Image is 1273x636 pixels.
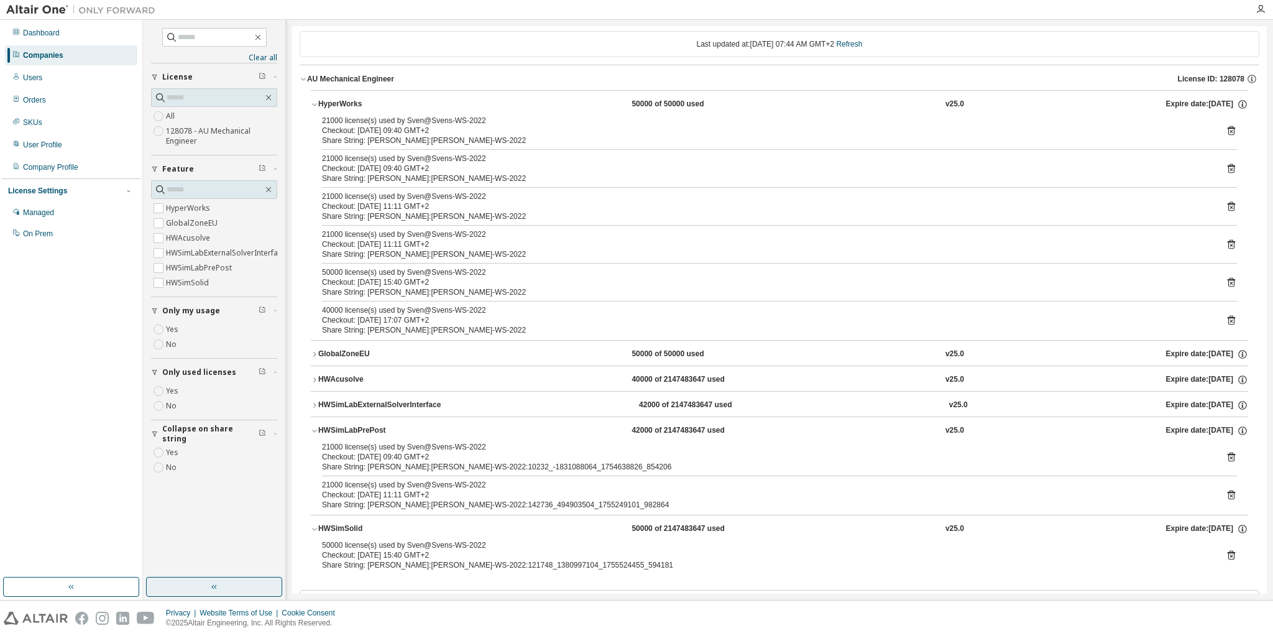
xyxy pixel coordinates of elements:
div: Share String: [PERSON_NAME]:[PERSON_NAME]-WS-2022 [322,136,1207,145]
span: Clear filter [259,72,266,82]
button: GlobalZoneEU50000 of 50000 usedv25.0Expire date:[DATE] [311,341,1248,368]
div: Companies [23,50,63,60]
div: Website Terms of Use [200,608,282,618]
span: Clear filter [259,429,266,439]
div: HWAcusolve [318,374,430,385]
div: v25.0 [945,374,964,385]
div: Expire date: [DATE] [1165,425,1248,436]
div: 42000 of 2147483647 used [639,400,751,411]
div: Orders [23,95,46,105]
div: 21000 license(s) used by Sven@Svens-WS-2022 [322,154,1207,164]
img: altair_logo.svg [4,612,68,625]
div: 21000 license(s) used by Sven@Svens-WS-2022 [322,480,1207,490]
div: Expire date: [DATE] [1166,400,1248,411]
button: HWAcusolve40000 of 2147483647 usedv25.0Expire date:[DATE] [311,366,1248,394]
div: 50000 license(s) used by Sven@Svens-WS-2022 [322,267,1207,277]
div: Checkout: [DATE] 17:07 GMT+2 [322,315,1207,325]
div: 21000 license(s) used by Sven@Svens-WS-2022 [322,229,1207,239]
div: HWSimLabPrePost [318,425,430,436]
a: Clear all [151,53,277,63]
div: AU Mechanical Engineer [307,74,394,84]
a: Refresh [836,40,862,48]
div: Cookie Consent [282,608,342,618]
div: Checkout: [DATE] 15:40 GMT+2 [322,277,1207,287]
div: GlobalZoneEU [318,349,430,360]
span: Clear filter [259,367,266,377]
div: 40000 of 2147483647 used [632,374,743,385]
div: Share String: [PERSON_NAME]:[PERSON_NAME]-WS-2022 [322,287,1207,297]
div: Share String: [PERSON_NAME]:[PERSON_NAME]-WS-2022:142736_494903504_1755249101_982864 [322,500,1207,510]
div: 40000 license(s) used by Sven@Svens-WS-2022 [322,305,1207,315]
label: HWSimLabPrePost [166,260,234,275]
span: Clear filter [259,164,266,174]
div: Expire date: [DATE] [1165,523,1248,535]
label: HyperWorks [166,201,213,216]
img: instagram.svg [96,612,109,625]
div: Share String: [PERSON_NAME]:[PERSON_NAME]-WS-2022:121748_1380997104_1755524455_594181 [322,560,1207,570]
div: Checkout: [DATE] 11:11 GMT+2 [322,239,1207,249]
button: Feature [151,155,277,183]
span: Collapse on share string [162,424,259,444]
label: Yes [166,322,181,337]
div: 50000 of 50000 used [632,99,743,110]
label: HWAcusolve [166,231,213,246]
div: Share String: [PERSON_NAME]:[PERSON_NAME]-WS-2022 [322,325,1207,335]
button: Collapse on share string [151,420,277,448]
label: 128078 - AU Mechanical Engineer [166,124,277,149]
div: v25.0 [945,349,964,360]
button: Only used licenses [151,359,277,386]
div: Company Profile [23,162,78,172]
button: HyperWorks50000 of 50000 usedv25.0Expire date:[DATE] [311,91,1248,118]
div: On Prem [23,229,53,239]
span: License ID: 128078 [1178,74,1244,84]
button: HWSimLabExternalSolverInterface42000 of 2147483647 usedv25.0Expire date:[DATE] [311,392,1248,419]
label: HWSimLabExternalSolverInterface [166,246,288,260]
span: Only used licenses [162,367,236,377]
div: 42000 of 2147483647 used [632,425,743,436]
label: All [166,109,177,124]
div: Dashboard [23,28,60,38]
div: Checkout: [DATE] 15:40 GMT+2 [322,550,1207,560]
div: v25.0 [945,523,964,535]
span: Feature [162,164,194,174]
img: Altair One [6,4,162,16]
div: HWSimLabExternalSolverInterface [318,400,441,411]
div: Share String: [PERSON_NAME]:[PERSON_NAME]-WS-2022 [322,173,1207,183]
div: Expire date: [DATE] [1165,349,1248,360]
div: SKUs [23,118,42,127]
div: Last updated at: [DATE] 07:44 AM GMT+2 [300,31,1259,57]
div: 21000 license(s) used by Sven@Svens-WS-2022 [322,191,1207,201]
label: No [166,337,179,352]
div: 50000 license(s) used by Sven@Svens-WS-2022 [322,540,1207,550]
div: 21000 license(s) used by Sven@Svens-WS-2022 [322,442,1207,452]
button: License [151,63,277,91]
img: youtube.svg [137,612,155,625]
div: Users [23,73,42,83]
div: HyperWorks [318,99,430,110]
div: User Profile [23,140,62,150]
span: Only my usage [162,306,220,316]
p: © 2025 Altair Engineering, Inc. All Rights Reserved. [166,618,342,629]
div: Expire date: [DATE] [1165,99,1248,110]
div: Checkout: [DATE] 09:40 GMT+2 [322,126,1207,136]
label: HWSimSolid [166,275,211,290]
div: Checkout: [DATE] 09:40 GMT+2 [322,452,1207,462]
div: Checkout: [DATE] 09:40 GMT+2 [322,164,1207,173]
button: HWSimSolid50000 of 2147483647 usedv25.0Expire date:[DATE] [311,515,1248,543]
label: Yes [166,445,181,460]
div: License Settings [8,186,67,196]
span: Clear filter [259,306,266,316]
div: Privacy [166,608,200,618]
div: 50000 of 2147483647 used [632,523,743,535]
div: 50000 of 50000 used [632,349,743,360]
div: 21000 license(s) used by Sven@Svens-WS-2022 [322,116,1207,126]
div: HWSimSolid [318,523,430,535]
div: Checkout: [DATE] 11:11 GMT+2 [322,201,1207,211]
div: Managed [23,208,54,218]
img: facebook.svg [75,612,88,625]
div: Share String: [PERSON_NAME]:[PERSON_NAME]-WS-2022:10232_-1831088064_1754638826_854206 [322,462,1207,472]
button: AU Mechanical EngineerLicense ID: 128078 [300,65,1259,93]
label: GlobalZoneEU [166,216,220,231]
div: v25.0 [945,425,964,436]
button: Only my usage [151,297,277,325]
